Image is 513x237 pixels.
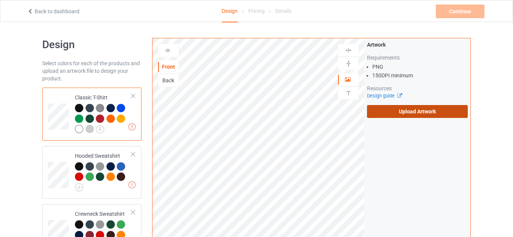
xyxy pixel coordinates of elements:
[129,123,136,130] img: exclamation icon
[345,89,352,97] img: svg%3E%0A
[345,47,352,54] img: svg%3E%0A
[42,88,141,141] div: Classic T-Shirt
[96,104,104,112] img: heather_texture.png
[372,72,468,79] li: 150 DPI minimum
[248,0,265,22] div: Pricing
[158,63,179,71] div: Front
[75,152,132,189] div: Hooded Sweatshirt
[75,183,83,191] img: svg+xml;base64,PD94bWwgdmVyc2lvbj0iMS4wIiBlbmNvZGluZz0iVVRGLTgiPz4KPHN2ZyB3aWR0aD0iMjJweCIgaGVpZ2...
[367,85,468,92] div: Resources
[367,41,468,49] div: Artwork
[27,8,79,14] a: Back to dashboard
[42,60,141,82] div: Select colors for each of the products and upload an artwork file to design your product.
[42,38,141,52] h1: Design
[75,94,132,133] div: Classic T-Shirt
[367,105,468,118] label: Upload Artwork
[345,60,352,67] img: svg%3E%0A
[222,0,238,22] div: Design
[367,54,468,61] div: Requirements
[372,63,468,71] li: PNG
[158,77,179,84] div: Back
[96,125,104,133] img: svg+xml;base64,PD94bWwgdmVyc2lvbj0iMS4wIiBlbmNvZGluZz0iVVRGLTgiPz4KPHN2ZyB3aWR0aD0iMjJweCIgaGVpZ2...
[275,0,291,22] div: Details
[129,181,136,188] img: exclamation icon
[367,93,402,99] a: Design guide
[42,146,141,199] div: Hooded Sweatshirt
